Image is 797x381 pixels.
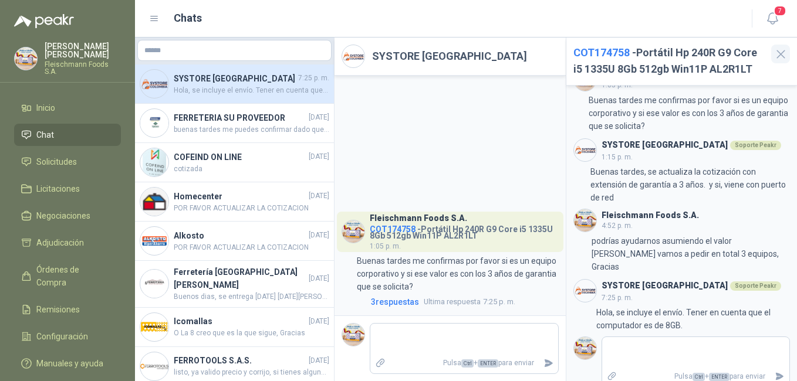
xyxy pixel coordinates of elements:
[174,315,306,328] h4: Icomallas
[140,270,168,298] img: Company Logo
[36,209,90,222] span: Negociaciones
[370,242,401,250] span: 1:05 p. m.
[309,273,329,284] span: [DATE]
[45,42,121,59] p: [PERSON_NAME] [PERSON_NAME]
[342,45,364,67] img: Company Logo
[140,109,168,137] img: Company Logo
[309,230,329,241] span: [DATE]
[574,280,596,302] img: Company Logo
[140,227,168,255] img: Company Logo
[370,224,416,234] span: COT174758
[424,296,481,308] span: Ultima respuesta
[596,306,790,332] p: Hola, se incluye el envío. Tener en cuenta que el computador es de 8GB.
[36,128,54,141] span: Chat
[174,124,329,135] span: buenas tardes me puedes confirmar dado que no se ha recibido los materiales
[693,373,705,381] span: Ctrl
[14,97,121,119] a: Inicio
[602,283,728,289] h3: SYSTORE [GEOGRAPHIC_DATA]
[461,359,474,368] span: Ctrl
[140,188,168,216] img: Company Logo
[174,229,306,242] h4: Alkosto
[36,303,80,316] span: Remisiones
[45,61,121,75] p: Fleischmann Foods S.A.
[36,182,80,195] span: Licitaciones
[574,337,596,359] img: Company Logo
[762,8,783,29] button: 7
[36,330,88,343] span: Configuración
[309,151,329,162] span: [DATE]
[14,151,121,173] a: Solicitudes
[135,261,334,308] a: Company LogoFerretería [GEOGRAPHIC_DATA][PERSON_NAME][DATE]Buenos dias, se entrega [DATE] [DATE][...
[174,242,329,253] span: POR FAVOR ACTUALIZAR LA COTIZACION
[370,215,467,222] h3: Fleischmann Foods S.A.
[478,359,498,368] span: ENTER
[574,139,596,161] img: Company Logo
[174,111,306,124] h4: FERRETERIA SU PROVEEDOR
[36,236,84,249] span: Adjudicación
[135,143,334,182] a: Company LogoCOFEIND ON LINE[DATE]cotizada
[342,220,364,243] img: Company Logo
[14,325,121,348] a: Configuración
[14,14,74,28] img: Logo peakr
[14,124,121,146] a: Chat
[730,281,781,291] div: Soporte Peakr
[140,352,168,380] img: Company Logo
[709,373,730,381] span: ENTER
[309,190,329,202] span: [DATE]
[174,367,329,378] span: listo, ya valido precio y corrijo, si tienes alguna duda llamame al 3132798393
[174,164,329,175] span: cotizada
[309,355,329,366] span: [DATE]
[602,212,699,219] h3: Fleischmann Foods S.A.
[174,85,329,96] span: Hola, se incluye el envío. Tener en cuenta que el computador es de 8GB.
[174,203,329,214] span: POR FAVOR ACTUALIZAR LA COTIZACION
[14,232,121,254] a: Adjudicación
[370,222,559,239] h4: - Portátil Hp 240R G9 Core i5 1335U 8Gb 512gb Win11P AL2R1LT
[369,295,559,308] a: 3respuestasUltima respuesta7:25 p. m.
[135,104,334,143] a: Company LogoFERRETERIA SU PROVEEDOR[DATE]buenas tardes me puedes confirmar dado que no se ha reci...
[135,64,334,104] a: Company LogoSYSTORE [GEOGRAPHIC_DATA]7:25 p. m.Hola, se incluye el envío. Tener en cuenta que el ...
[36,155,77,168] span: Solicitudes
[14,258,121,294] a: Órdenes de Compra
[602,81,633,89] span: 1:05 p. m.
[140,313,168,341] img: Company Logo
[539,353,558,373] button: Enviar
[36,101,55,114] span: Inicio
[14,298,121,321] a: Remisiones
[370,353,390,373] label: Adjuntar archivos
[372,48,527,64] h2: SYSTORE [GEOGRAPHIC_DATA]
[602,222,633,230] span: 4:52 p. m.
[15,47,37,70] img: Company Logo
[14,205,121,227] a: Negociaciones
[174,10,202,26] h1: Chats
[174,354,306,367] h4: FERROTOOLS S.A.S.
[602,142,728,148] h3: SYSTORE [GEOGRAPHIC_DATA]
[357,254,558,293] p: Buenas tardes me confirmas por favor si es un equipo corporativo y si ese valor es con los 3 años...
[309,316,329,327] span: [DATE]
[730,141,781,150] div: Soporte Peakr
[140,148,168,176] img: Company Logo
[574,209,596,232] img: Company Logo
[36,263,110,289] span: Órdenes de Compra
[174,151,306,164] h4: COFEIND ON LINE
[602,153,633,161] span: 1:15 p. m.
[589,94,790,132] p: Buenas tardes me confirmas por favor si es un equipo corporativo y si ese valor es con los 3 años...
[573,45,765,78] h2: - Portátil Hp 240R G9 Core i5 1335U 8Gb 512gb Win11P AL2R1LT
[602,294,633,302] span: 7:25 p. m.
[174,72,296,85] h4: SYSTORE [GEOGRAPHIC_DATA]
[174,328,329,339] span: O La 8 creo que es la que sigue, Gracias
[298,73,329,84] span: 7:25 p. m.
[590,165,790,204] p: Buenas tardes, se actualiza la cotización con extensión de garantía a 3 años. y si, viene con pue...
[14,352,121,375] a: Manuales y ayuda
[174,190,306,203] h4: Homecenter
[592,234,790,273] p: podrías ayudarnos asumiendo el valor [PERSON_NAME] vamos a pedir en total 3 equipos, Gracias
[424,296,515,308] span: 7:25 p. m.
[390,353,539,373] p: Pulsa + para enviar
[342,324,364,346] img: Company Logo
[174,291,329,302] span: Buenos dias, se entrega [DATE] [DATE][PERSON_NAME]
[135,182,334,222] a: Company LogoHomecenter[DATE]POR FAVOR ACTUALIZAR LA COTIZACION
[371,295,419,308] span: 3 respuesta s
[135,222,334,261] a: Company LogoAlkosto[DATE]POR FAVOR ACTUALIZAR LA COTIZACION
[573,46,630,59] span: COT174758
[774,5,786,16] span: 7
[135,308,334,347] a: Company LogoIcomallas[DATE]O La 8 creo que es la que sigue, Gracias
